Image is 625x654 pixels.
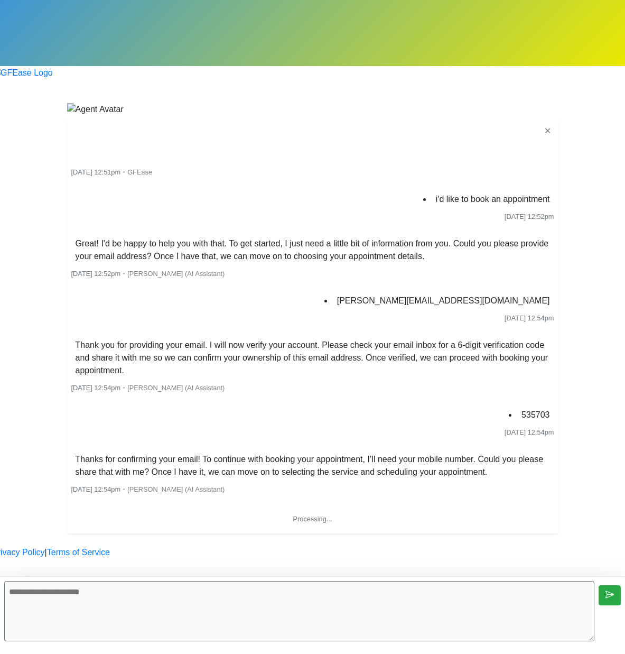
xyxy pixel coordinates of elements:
span: [PERSON_NAME] (AI Assistant) [127,485,225,493]
span: [DATE] 12:52pm [505,213,554,220]
span: [DATE] 12:54pm [71,384,121,392]
li: [PERSON_NAME][EMAIL_ADDRESS][DOMAIN_NAME] [333,292,554,309]
a: Terms of Service [47,546,110,559]
li: Thanks for confirming your email! To continue with booking your appointment, I’ll need your mobil... [71,451,554,481]
span: [DATE] 12:54pm [71,485,121,493]
small: ・ [71,270,225,278]
li: Thank you for providing your email. I will now verify your account. Please check your email inbox... [71,337,554,379]
li: i'd like to book an appointment [432,191,554,208]
small: ・ [71,485,225,493]
span: [DATE] 12:54pm [505,428,554,436]
span: [DATE] 12:52pm [71,270,121,278]
li: Great! I'd be happy to help you with that. To get started, I just need a little bit of informatio... [71,235,554,265]
span: [PERSON_NAME] (AI Assistant) [127,270,225,278]
span: [PERSON_NAME] (AI Assistant) [127,384,225,392]
small: ・ [71,384,225,392]
li: 535703 [517,407,554,423]
span: GFEase [127,168,152,176]
span: [DATE] 12:54pm [505,314,554,322]
a: | [45,546,47,559]
img: Agent Avatar [67,103,124,116]
small: ・ [71,168,153,176]
button: ✕ [541,124,554,138]
span: [DATE] 12:51pm [71,168,121,176]
span: Processing... [293,515,332,523]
